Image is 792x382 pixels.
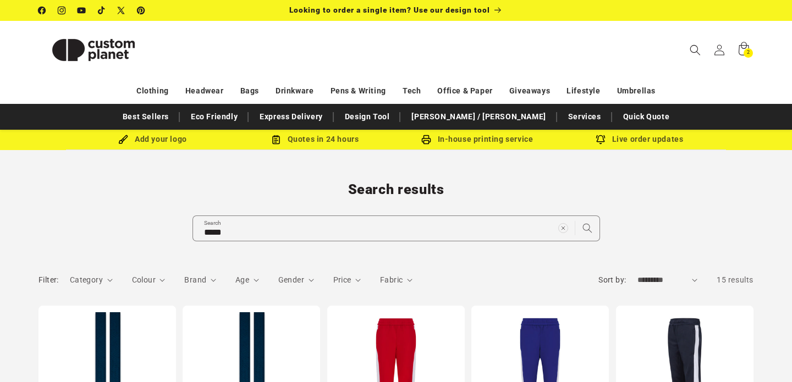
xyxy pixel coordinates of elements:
a: Giveaways [509,81,550,101]
a: Office & Paper [437,81,492,101]
div: Quotes in 24 hours [234,132,396,146]
iframe: Chat Widget [737,329,792,382]
div: Add your logo [71,132,234,146]
span: 2 [747,48,750,58]
span: Fabric [380,275,403,284]
h1: Search results [38,181,754,198]
a: Tech [403,81,421,101]
img: Order Updates Icon [271,135,281,145]
a: Bags [240,81,259,101]
img: Custom Planet [38,25,148,75]
a: [PERSON_NAME] / [PERSON_NAME] [406,107,551,126]
span: Brand [184,275,206,284]
button: Search [575,216,599,240]
span: Category [70,275,103,284]
div: Live order updates [558,132,721,146]
summary: Colour (0 selected) [132,274,166,286]
summary: Brand (0 selected) [184,274,216,286]
img: In-house printing [421,135,431,145]
a: Lifestyle [566,81,600,101]
button: Clear search term [551,216,575,240]
span: Price [333,275,351,284]
span: Age [235,275,249,284]
a: Drinkware [276,81,313,101]
a: Umbrellas [617,81,656,101]
summary: Search [683,38,707,62]
span: Looking to order a single item? Use our design tool [289,5,490,14]
a: Eco Friendly [185,107,243,126]
summary: Fabric (0 selected) [380,274,413,286]
span: 15 results [717,275,754,284]
a: Design Tool [339,107,395,126]
summary: Gender (0 selected) [278,274,314,286]
div: In-house printing service [396,132,558,146]
span: Colour [132,275,156,284]
a: Custom Planet [35,21,153,79]
a: Services [563,107,607,126]
summary: Category (0 selected) [70,274,113,286]
label: Sort by: [598,275,626,284]
summary: Price [333,274,361,286]
a: Pens & Writing [331,81,386,101]
a: Express Delivery [254,107,328,126]
summary: Age (0 selected) [235,274,259,286]
a: Headwear [185,81,224,101]
span: Gender [278,275,304,284]
a: Best Sellers [117,107,174,126]
h2: Filter: [38,274,59,286]
a: Quick Quote [618,107,675,126]
a: Clothing [136,81,169,101]
img: Brush Icon [118,135,128,145]
img: Order updates [596,135,606,145]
